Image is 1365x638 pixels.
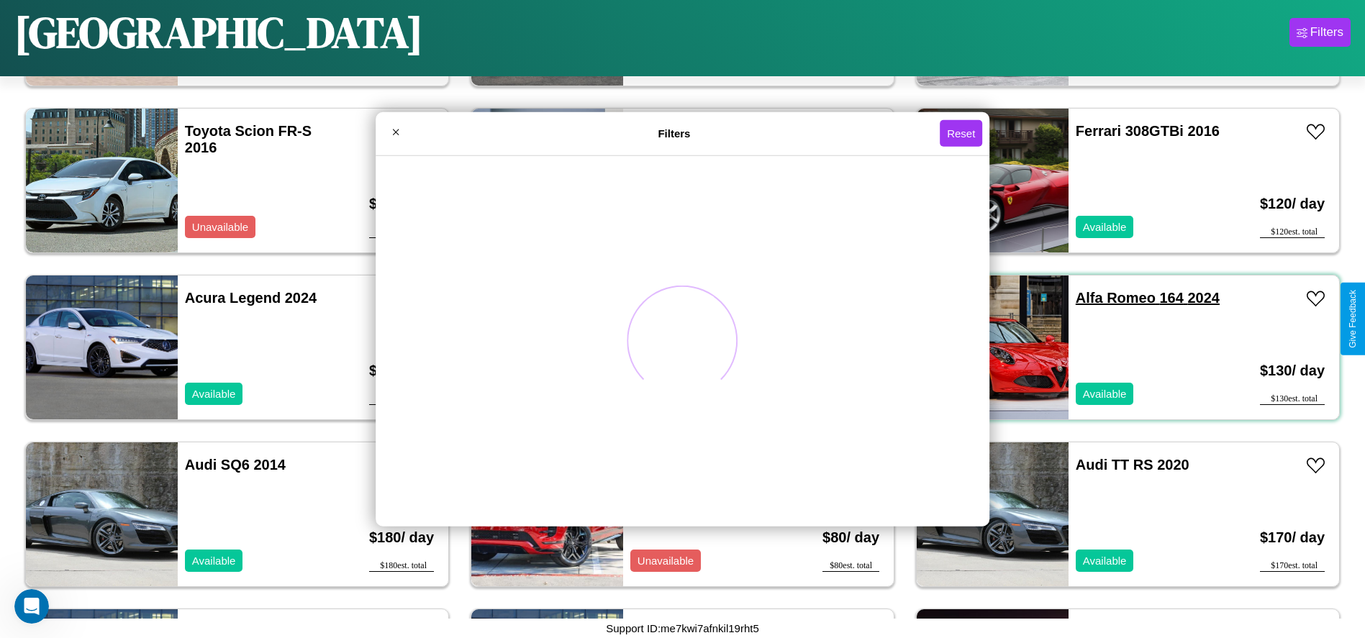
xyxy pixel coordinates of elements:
[638,551,694,570] p: Unavailable
[369,181,434,227] h3: $ 120 / day
[14,3,423,62] h1: [GEOGRAPHIC_DATA]
[1260,560,1325,572] div: $ 170 est. total
[1083,551,1127,570] p: Available
[1083,384,1127,404] p: Available
[369,393,434,405] div: $ 100 est. total
[185,457,286,473] a: Audi SQ6 2014
[192,384,236,404] p: Available
[369,560,434,572] div: $ 180 est. total
[1076,123,1220,139] a: Ferrari 308GTBi 2016
[606,619,759,638] p: Support ID: me7kwi7afnkil19rht5
[369,515,434,560] h3: $ 180 / day
[1310,25,1343,40] div: Filters
[1260,393,1325,405] div: $ 130 est. total
[1260,515,1325,560] h3: $ 170 / day
[1260,348,1325,393] h3: $ 130 / day
[1260,181,1325,227] h3: $ 120 / day
[1289,18,1351,47] button: Filters
[822,515,879,560] h3: $ 80 / day
[1260,227,1325,238] div: $ 120 est. total
[1083,217,1127,237] p: Available
[192,551,236,570] p: Available
[185,290,317,306] a: Acura Legend 2024
[940,120,982,147] button: Reset
[1348,290,1358,348] div: Give Feedback
[1076,457,1189,473] a: Audi TT RS 2020
[14,589,49,624] iframe: Intercom live chat
[409,127,940,140] h4: Filters
[1076,290,1220,306] a: Alfa Romeo 164 2024
[369,227,434,238] div: $ 120 est. total
[369,348,434,393] h3: $ 100 / day
[822,560,879,572] div: $ 80 est. total
[192,217,248,237] p: Unavailable
[185,123,312,155] a: Toyota Scion FR-S 2016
